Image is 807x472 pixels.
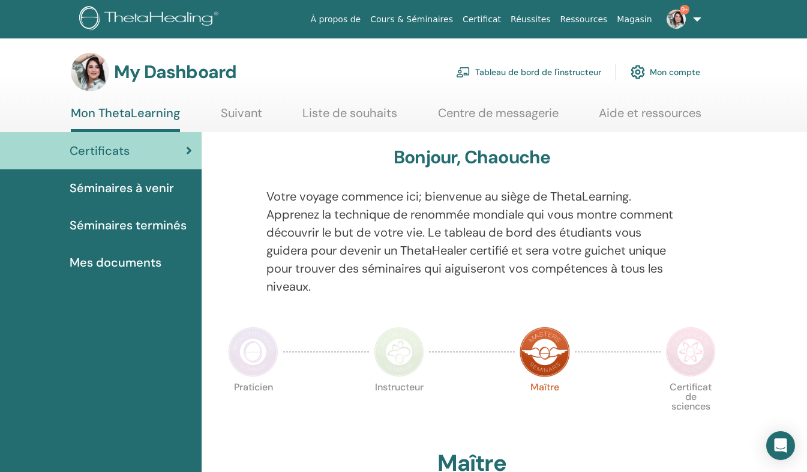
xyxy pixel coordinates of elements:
a: Tableau de bord de l'instructeur [456,59,601,85]
img: default.jpg [71,53,109,91]
a: Réussites [506,8,555,31]
div: Open Intercom Messenger [766,431,795,460]
a: Aide et ressources [599,106,701,129]
a: Ressources [556,8,613,31]
p: Certificat de sciences [665,383,716,433]
a: À propos de [306,8,366,31]
p: Maître [520,383,570,433]
span: Mes documents [70,253,161,271]
span: Certificats [70,142,130,160]
a: Liste de souhaits [302,106,397,129]
span: 9+ [680,5,689,14]
a: Magasin [612,8,656,31]
a: Mon compte [631,59,700,85]
p: Votre voyage commence ici; bienvenue au siège de ThetaLearning. Apprenez la technique de renommée... [266,187,678,295]
a: Suivant [221,106,262,129]
span: Séminaires terminés [70,216,187,234]
img: Instructor [374,327,424,377]
a: Centre de messagerie [438,106,559,129]
h3: My Dashboard [114,61,236,83]
span: Séminaires à venir [70,179,174,197]
a: Mon ThetaLearning [71,106,180,132]
a: Certificat [458,8,506,31]
img: cog.svg [631,62,645,82]
h3: Bonjour, Chaouche [394,147,550,168]
img: Practitioner [228,327,278,377]
img: chalkboard-teacher.svg [456,67,470,77]
p: Instructeur [374,383,424,433]
p: Praticien [228,383,278,433]
img: Master [520,327,570,377]
img: logo.png [79,6,223,33]
img: default.jpg [667,10,686,29]
a: Cours & Séminaires [365,8,458,31]
img: Certificate of Science [665,327,716,377]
